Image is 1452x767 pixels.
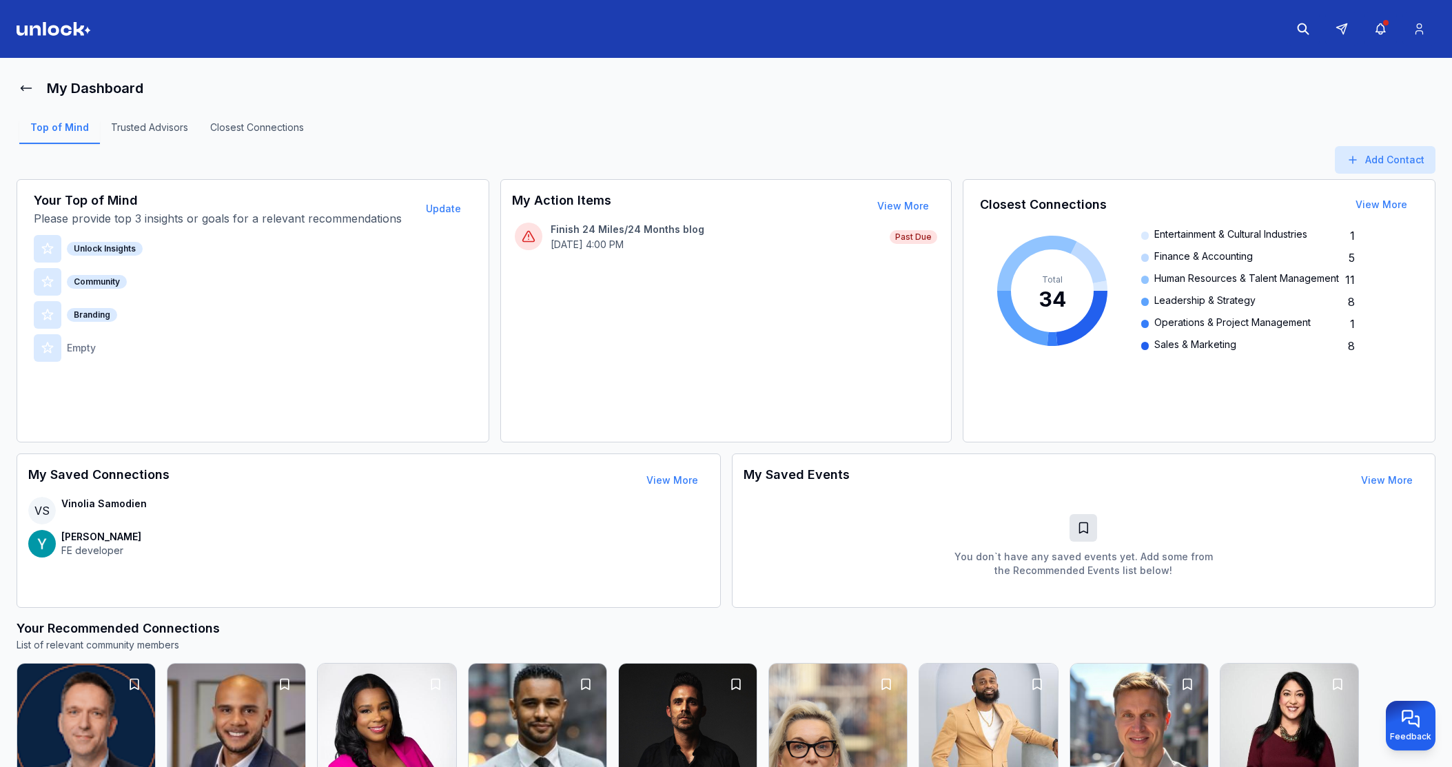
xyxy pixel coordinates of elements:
h3: My Saved Events [744,465,850,495]
span: Finance & Accounting [1154,249,1253,266]
span: 5 [1349,249,1355,266]
span: Feedback [1390,731,1431,742]
span: 11 [1345,272,1355,288]
p: You don`t have any saved events yet. Add some from the Recommended Events list below! [945,550,1221,577]
button: View More [1350,467,1424,494]
div: Unlock Insights [67,242,143,256]
button: View More [1344,191,1418,218]
p: FE developer [61,544,141,558]
button: View More [866,192,940,220]
p: List of relevant community members [17,638,1435,652]
h3: My Action Items [512,191,611,221]
span: Past Due [890,230,937,244]
img: Logo [17,22,91,36]
p: [DATE] 4:00 PM [551,238,881,252]
p: Empty [67,341,96,355]
h3: Your Recommended Connections [17,619,1435,638]
span: 8 [1348,294,1355,310]
p: Finish 24 Miles/24 Months blog [551,223,881,236]
span: Entertainment & Cultural Industries [1154,227,1307,244]
span: 1 [1350,316,1355,332]
a: View More [1361,474,1413,486]
p: Please provide top 3 insights or goals for a relevant recommendations [34,210,412,227]
button: View More [635,467,709,494]
h3: Closest Connections [980,195,1107,214]
span: Leadership & Strategy [1154,294,1256,310]
h3: My Saved Connections [28,465,170,495]
span: Human Resources & Talent Management [1154,272,1339,288]
span: Sales & Marketing [1154,338,1236,354]
div: Community [67,275,127,289]
button: Update [415,195,472,223]
span: 1 [1350,227,1355,244]
div: Branding [67,308,117,322]
span: VS [28,497,56,524]
button: Add Contact [1335,146,1435,174]
h3: Your Top of Mind [34,191,412,210]
tspan: Total [1042,274,1063,285]
a: Top of Mind [19,121,100,144]
img: contact-avatar [28,530,56,558]
p: Vinolia Samodien [61,497,147,511]
p: [PERSON_NAME] [61,530,141,544]
tspan: 34 [1039,287,1065,311]
button: Provide feedback [1386,701,1435,750]
span: Operations & Project Management [1154,316,1311,332]
a: Closest Connections [199,121,315,144]
h1: My Dashboard [47,79,143,98]
a: Trusted Advisors [100,121,199,144]
span: 8 [1348,338,1355,354]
